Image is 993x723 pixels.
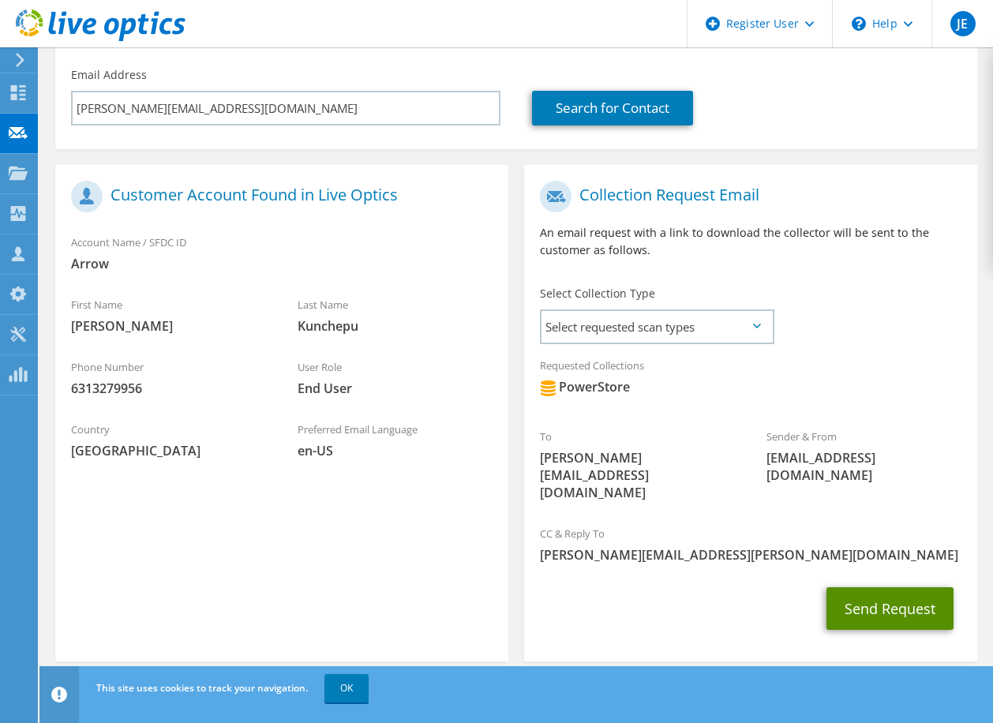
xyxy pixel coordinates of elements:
[55,350,282,405] div: Phone Number
[540,449,735,501] span: [PERSON_NAME][EMAIL_ADDRESS][DOMAIN_NAME]
[55,288,282,343] div: First Name
[71,181,485,212] h1: Customer Account Found in Live Optics
[298,442,493,459] span: en-US
[950,11,976,36] span: JE
[524,349,977,412] div: Requested Collections
[540,224,961,259] p: An email request with a link to download the collector will be sent to the customer as follows.
[540,286,655,302] label: Select Collection Type
[524,420,751,509] div: To
[532,91,693,125] a: Search for Contact
[71,67,147,83] label: Email Address
[540,546,961,564] span: [PERSON_NAME][EMAIL_ADDRESS][PERSON_NAME][DOMAIN_NAME]
[324,674,369,702] a: OK
[766,449,961,484] span: [EMAIL_ADDRESS][DOMAIN_NAME]
[540,181,954,212] h1: Collection Request Email
[55,413,282,467] div: Country
[826,587,954,630] button: Send Request
[282,413,508,467] div: Preferred Email Language
[71,380,266,397] span: 6313279956
[71,255,493,272] span: Arrow
[96,681,308,695] span: This site uses cookies to track your navigation.
[55,226,508,280] div: Account Name / SFDC ID
[282,350,508,405] div: User Role
[541,311,772,343] span: Select requested scan types
[282,288,508,343] div: Last Name
[298,380,493,397] span: End User
[852,17,866,31] svg: \n
[751,420,977,492] div: Sender & From
[298,317,493,335] span: Kunchepu
[71,442,266,459] span: [GEOGRAPHIC_DATA]
[524,517,977,571] div: CC & Reply To
[540,378,630,396] div: PowerStore
[71,317,266,335] span: [PERSON_NAME]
